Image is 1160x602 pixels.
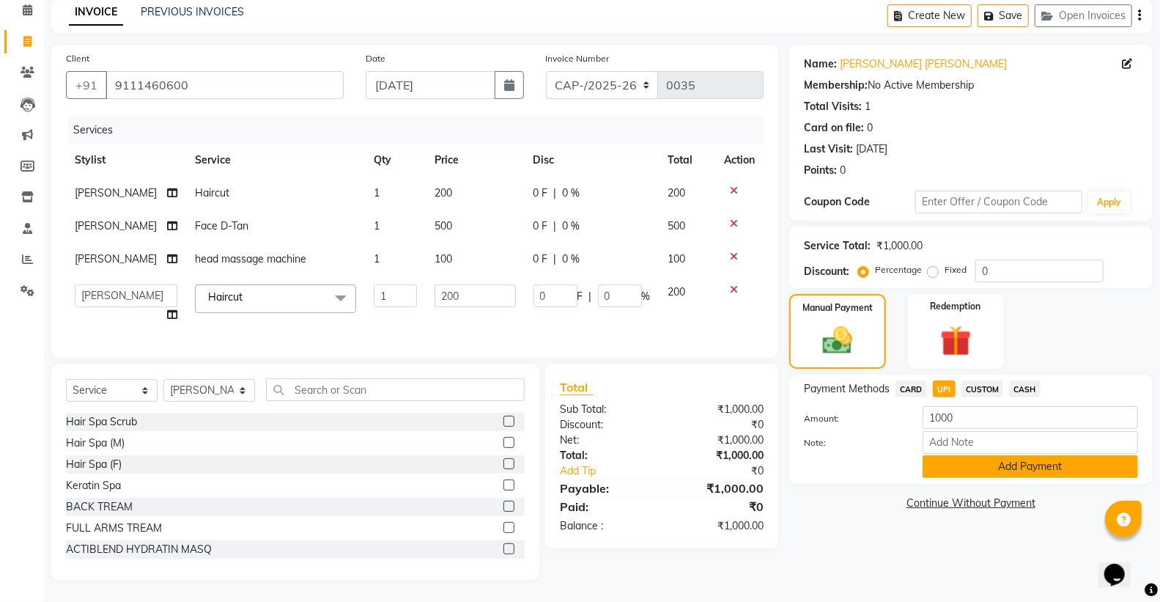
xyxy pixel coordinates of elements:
[374,252,380,265] span: 1
[813,323,862,358] img: _cash.svg
[793,436,912,449] label: Note:
[865,99,871,114] div: 1
[793,412,912,425] label: Amount:
[804,78,868,93] div: Membership:
[533,186,548,201] span: 0 F
[668,219,686,232] span: 500
[931,300,981,313] label: Redemption
[662,518,775,534] div: ₹1,000.00
[554,219,557,234] span: |
[804,56,837,72] div: Name:
[923,431,1138,454] input: Add Note
[563,252,580,267] span: 0 %
[366,52,385,65] label: Date
[66,144,186,177] th: Stylist
[560,380,594,395] span: Total
[1088,191,1130,213] button: Apply
[804,78,1138,93] div: No Active Membership
[804,99,862,114] div: Total Visits:
[195,252,306,265] span: head massage machine
[66,478,121,493] div: Keratin Spa
[856,142,887,157] div: [DATE]
[243,290,249,304] a: x
[66,71,107,99] button: +91
[549,463,680,479] a: Add Tip
[1098,543,1145,587] iframe: chat widget
[533,219,548,234] span: 0 F
[549,518,662,534] div: Balance :
[662,433,775,448] div: ₹1,000.00
[75,219,157,232] span: [PERSON_NAME]
[554,186,557,201] span: |
[563,186,580,201] span: 0 %
[563,219,580,234] span: 0 %
[186,144,365,177] th: Service
[75,252,157,265] span: [PERSON_NAME]
[549,433,662,448] div: Net:
[804,120,864,136] div: Card on file:
[933,381,956,397] span: UPI
[435,186,452,199] span: 200
[804,194,915,210] div: Coupon Code
[804,381,890,397] span: Payment Methods
[887,4,972,27] button: Create New
[923,455,1138,478] button: Add Payment
[867,120,873,136] div: 0
[915,191,1082,213] input: Enter Offer / Coupon Code
[549,480,662,497] div: Payable:
[374,219,380,232] span: 1
[1035,4,1132,27] button: Open Invoices
[106,71,344,99] input: Search by Name/Mobile/Email/Code
[923,406,1138,429] input: Amount
[195,219,248,232] span: Face D-Tan
[533,252,548,267] span: 0 F
[668,186,686,199] span: 200
[662,480,775,497] div: ₹1,000.00
[546,52,610,65] label: Invoice Number
[67,117,775,144] div: Services
[642,289,651,304] span: %
[208,290,243,304] span: Haircut
[876,238,923,254] div: ₹1,000.00
[840,56,1007,72] a: [PERSON_NAME] [PERSON_NAME]
[840,163,846,178] div: 0
[662,417,775,433] div: ₹0
[715,144,764,177] th: Action
[66,542,212,557] div: ACTIBLEND HYDRATIN MASQ
[549,498,662,515] div: Paid:
[792,496,1150,511] a: Continue Without Payment
[875,263,922,276] label: Percentage
[365,144,426,177] th: Qty
[426,144,525,177] th: Price
[589,289,592,304] span: |
[66,52,89,65] label: Client
[577,289,583,304] span: F
[804,238,871,254] div: Service Total:
[662,402,775,417] div: ₹1,000.00
[66,436,125,451] div: Hair Spa (M)
[668,252,686,265] span: 100
[802,301,873,315] label: Manual Payment
[662,448,775,463] div: ₹1,000.00
[525,144,660,177] th: Disc
[978,4,1029,27] button: Save
[549,402,662,417] div: Sub Total:
[662,498,775,515] div: ₹0
[931,322,981,360] img: _gift.svg
[195,186,229,199] span: Haircut
[895,381,927,397] span: CARD
[804,264,849,279] div: Discount:
[1009,381,1041,397] span: CASH
[66,499,133,515] div: BACK TREAM
[961,381,1004,397] span: CUSTOM
[668,285,686,298] span: 200
[141,5,244,18] a: PREVIOUS INVOICES
[681,463,775,479] div: ₹0
[554,252,557,267] span: |
[66,457,122,472] div: Hair Spa (F)
[266,378,525,401] input: Search or Scan
[804,163,837,178] div: Points:
[374,186,380,199] span: 1
[66,414,137,430] div: Hair Spa Scrub
[945,263,967,276] label: Fixed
